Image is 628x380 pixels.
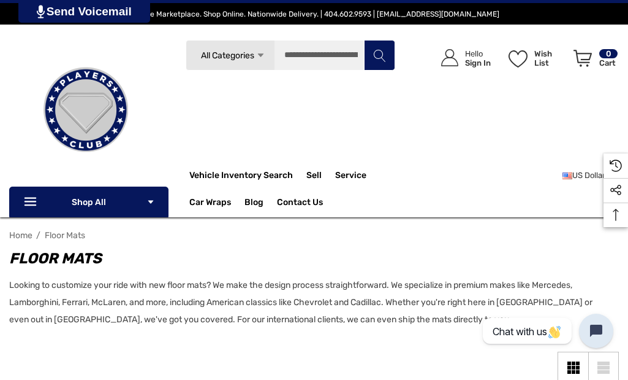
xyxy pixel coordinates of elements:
svg: Recently Viewed [610,160,622,172]
p: Looking to customize your ride with new floor mats? We make the design process straightforward. W... [9,277,607,328]
a: Sell [306,163,335,188]
a: Car Wraps [189,190,244,215]
a: Wish List Wish List [503,37,568,79]
h1: Floor Mats [9,247,607,269]
span: All Categories [201,50,254,61]
svg: Review Your Cart [573,50,592,67]
svg: Icon Line [23,195,41,209]
a: Contact Us [277,197,323,211]
p: Cart [599,58,618,68]
a: Sign in [427,37,497,79]
p: 0 [599,49,618,58]
svg: Social Media [610,184,622,196]
nav: Breadcrumb [9,225,619,246]
a: Blog [244,197,263,211]
p: Shop All [9,187,168,217]
a: Vehicle Inventory Search [189,170,293,184]
a: Floor Mats [45,230,85,241]
svg: Icon User Account [441,49,458,66]
p: Hello [465,49,491,58]
svg: Icon Arrow Down [146,198,155,206]
img: Players Club | Cars For Sale [25,48,147,171]
a: USD [562,163,619,188]
span: Vehicle Marketplace. Shop Online. Nationwide Delivery. | 404.602.9593 | [EMAIL_ADDRESS][DOMAIN_NAME] [129,10,499,18]
a: All Categories Icon Arrow Down Icon Arrow Up [186,40,274,71]
svg: Top [603,209,628,221]
svg: Wish List [509,50,528,68]
a: Cart with 0 items [568,37,619,85]
button: Search [364,40,395,71]
p: Wish List [534,49,567,68]
span: Sell [306,170,322,184]
a: Home [9,230,32,241]
span: Car Wraps [189,197,231,211]
img: PjwhLS0gR2VuZXJhdG9yOiBHcmF2aXQuaW8gLS0+PHN2ZyB4bWxucz0iaHR0cDovL3d3dy53My5vcmcvMjAwMC9zdmciIHhtb... [37,5,45,18]
svg: Icon Arrow Down [256,51,265,60]
p: Sign In [465,58,491,68]
a: Service [335,170,366,184]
